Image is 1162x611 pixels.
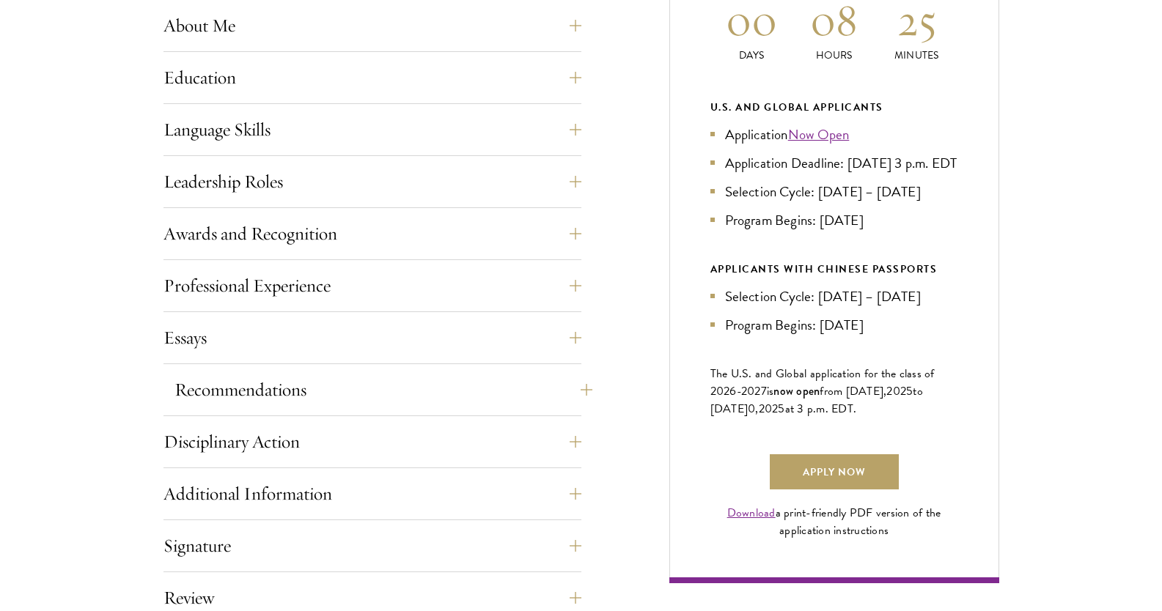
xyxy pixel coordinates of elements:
span: 202 [759,400,779,418]
span: is [767,382,774,400]
span: 6 [729,382,736,400]
li: Application [710,124,958,145]
button: Essays [163,320,581,355]
span: now open [773,382,820,399]
span: 202 [886,382,906,400]
span: at 3 p.m. EDT. [785,400,857,418]
li: Selection Cycle: [DATE] – [DATE] [710,181,958,202]
p: Hours [793,48,875,63]
span: 5 [778,400,784,418]
button: Leadership Roles [163,164,581,199]
span: to [DATE] [710,382,923,418]
li: Application Deadline: [DATE] 3 p.m. EDT [710,152,958,174]
button: Recommendations [174,372,592,407]
a: Apply Now [770,454,899,489]
a: Download [727,504,776,522]
li: Program Begins: [DATE] [710,314,958,336]
div: APPLICANTS WITH CHINESE PASSPORTS [710,260,958,278]
span: from [DATE], [820,382,886,400]
button: Awards and Recognition [163,216,581,251]
div: U.S. and Global Applicants [710,98,958,116]
button: Disciplinary Action [163,424,581,459]
li: Selection Cycle: [DATE] – [DATE] [710,286,958,307]
button: About Me [163,8,581,43]
span: The U.S. and Global application for the class of 202 [710,365,935,400]
span: 0 [748,400,755,418]
span: 7 [761,382,767,400]
p: Minutes [875,48,958,63]
button: Signature [163,528,581,563]
span: 5 [906,382,913,400]
a: Now Open [788,124,850,145]
span: , [755,400,758,418]
span: -202 [737,382,761,400]
li: Program Begins: [DATE] [710,210,958,231]
button: Professional Experience [163,268,581,303]
button: Education [163,60,581,95]
p: Days [710,48,793,63]
button: Additional Information [163,476,581,511]
div: a print-friendly PDF version of the application instructions [710,504,958,539]
button: Language Skills [163,112,581,147]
